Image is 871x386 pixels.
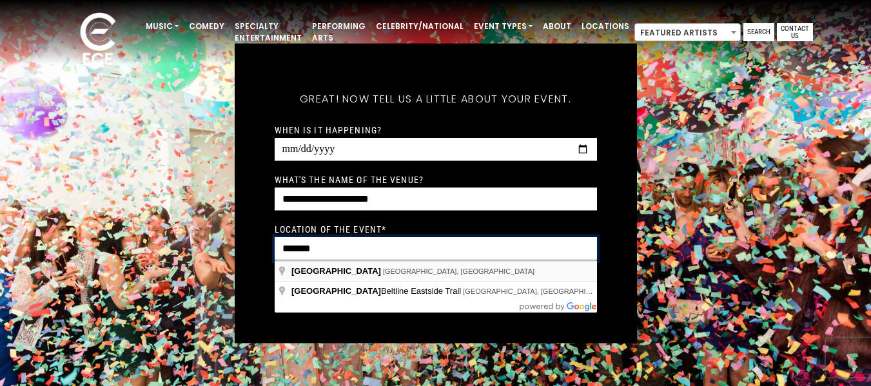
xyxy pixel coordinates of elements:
[538,15,576,37] a: About
[307,15,371,49] a: Performing Arts
[275,223,387,235] label: Location of the event
[634,23,741,41] span: Featured Artists
[184,15,230,37] a: Comedy
[141,15,184,37] a: Music
[291,266,381,276] span: [GEOGRAPHIC_DATA]
[777,23,813,41] a: Contact Us
[275,173,424,185] label: What's the name of the venue?
[463,287,692,295] span: [GEOGRAPHIC_DATA], [GEOGRAPHIC_DATA], [GEOGRAPHIC_DATA]
[291,286,463,296] span: Beltline Eastside Trail
[291,286,381,296] span: [GEOGRAPHIC_DATA]
[230,15,307,49] a: Specialty Entertainment
[275,75,597,122] h5: Great! Now tell us a little about your event.
[743,23,774,41] a: Search
[383,267,534,275] span: [GEOGRAPHIC_DATA], [GEOGRAPHIC_DATA]
[635,24,740,42] span: Featured Artists
[66,9,130,72] img: ece_new_logo_whitev2-1.png
[576,15,634,37] a: Locations
[469,15,538,37] a: Event Types
[275,124,382,135] label: When is it happening?
[371,15,469,37] a: Celebrity/National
